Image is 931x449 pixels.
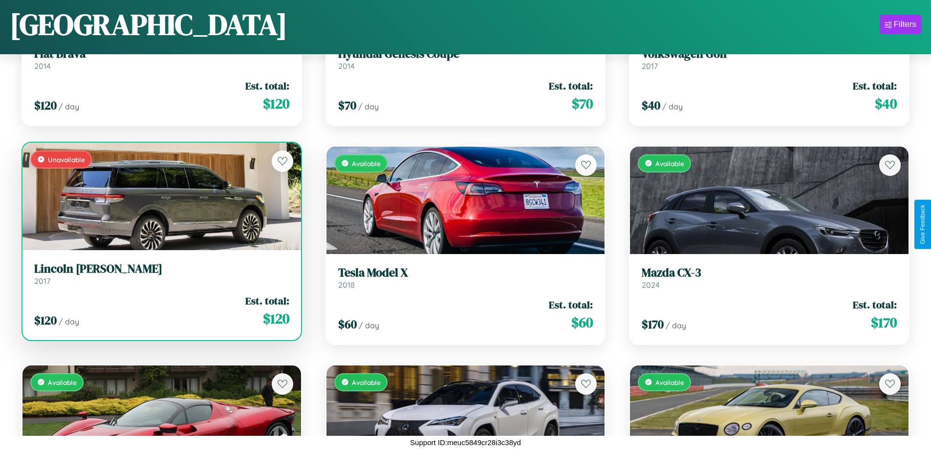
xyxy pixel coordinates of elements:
span: $ 40 [875,94,897,113]
span: $ 120 [34,97,57,113]
span: $ 120 [263,309,289,328]
h3: Mazda CX-3 [642,266,897,280]
span: $ 170 [642,316,664,332]
h3: Volkswagen Golf [642,47,897,61]
h3: Hyundai Genesis Coupe [338,47,593,61]
span: $ 120 [263,94,289,113]
span: Est. total: [853,79,897,93]
a: Volkswagen Golf2017 [642,47,897,71]
a: Mazda CX-32024 [642,266,897,290]
span: 2014 [34,61,51,71]
span: $ 120 [34,312,57,328]
span: $ 60 [338,316,357,332]
span: Est. total: [549,298,593,312]
span: 2017 [34,276,50,286]
span: $ 170 [871,313,897,332]
span: / day [666,321,686,330]
span: $ 40 [642,97,660,113]
a: Fiat Brava2014 [34,47,289,71]
div: Give Feedback [919,205,926,244]
span: Unavailable [48,155,85,164]
h3: Tesla Model X [338,266,593,280]
h3: Lincoln [PERSON_NAME] [34,262,289,276]
span: Available [655,378,684,386]
p: Support ID: meuc5849cr28i3c38yd [410,436,521,449]
span: Est. total: [245,294,289,308]
span: / day [662,102,683,111]
span: Est. total: [853,298,897,312]
h3: Fiat Brava [34,47,289,61]
span: / day [358,102,379,111]
span: 2017 [642,61,658,71]
h1: [GEOGRAPHIC_DATA] [10,4,287,44]
span: / day [59,102,79,111]
button: Filters [880,15,921,34]
span: $ 70 [572,94,593,113]
a: Lincoln [PERSON_NAME]2017 [34,262,289,286]
span: $ 70 [338,97,356,113]
span: 2018 [338,280,355,290]
span: Est. total: [549,79,593,93]
span: / day [59,317,79,326]
a: Hyundai Genesis Coupe2014 [338,47,593,71]
a: Tesla Model X2018 [338,266,593,290]
div: Filters [894,20,916,29]
span: Available [48,378,77,386]
span: / day [359,321,379,330]
span: Available [352,159,381,168]
span: 2014 [338,61,355,71]
span: Est. total: [245,79,289,93]
span: Available [352,378,381,386]
span: Available [655,159,684,168]
span: $ 60 [571,313,593,332]
span: 2024 [642,280,660,290]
